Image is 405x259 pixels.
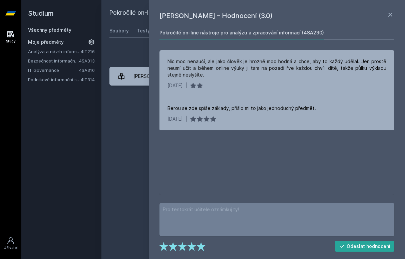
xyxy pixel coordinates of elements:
[79,68,95,73] a: 4SA310
[81,49,95,54] a: 4IT216
[81,77,95,82] a: 4IT314
[137,24,150,37] a: Testy
[28,39,64,45] span: Moje předměty
[6,39,16,44] div: Study
[167,58,386,78] div: Nic moc nenaučí, ale jako člověk je hrozně moc hodná a chce, aby to každý udělal. Jen prostě neum...
[109,8,322,19] h2: Pokročilé on-line nástroje pro analýzu a zpracování informací (4SA230)
[4,245,18,250] div: Uživatel
[28,48,81,55] a: Analýza a návrh informačních systémů
[109,27,129,34] div: Soubory
[109,24,129,37] a: Soubory
[28,76,81,83] a: Podnikové informační systémy
[28,57,79,64] a: Bezpečnost informačních systémů
[185,82,187,89] div: |
[137,27,150,34] div: Testy
[28,67,79,74] a: IT Governance
[1,233,20,254] a: Uživatel
[1,27,20,47] a: Study
[79,58,95,63] a: 4SA313
[109,67,397,86] a: [PERSON_NAME] 2 hodnocení 3.0
[28,27,71,33] a: Všechny předměty
[133,70,170,83] div: [PERSON_NAME]
[167,82,183,89] div: [DATE]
